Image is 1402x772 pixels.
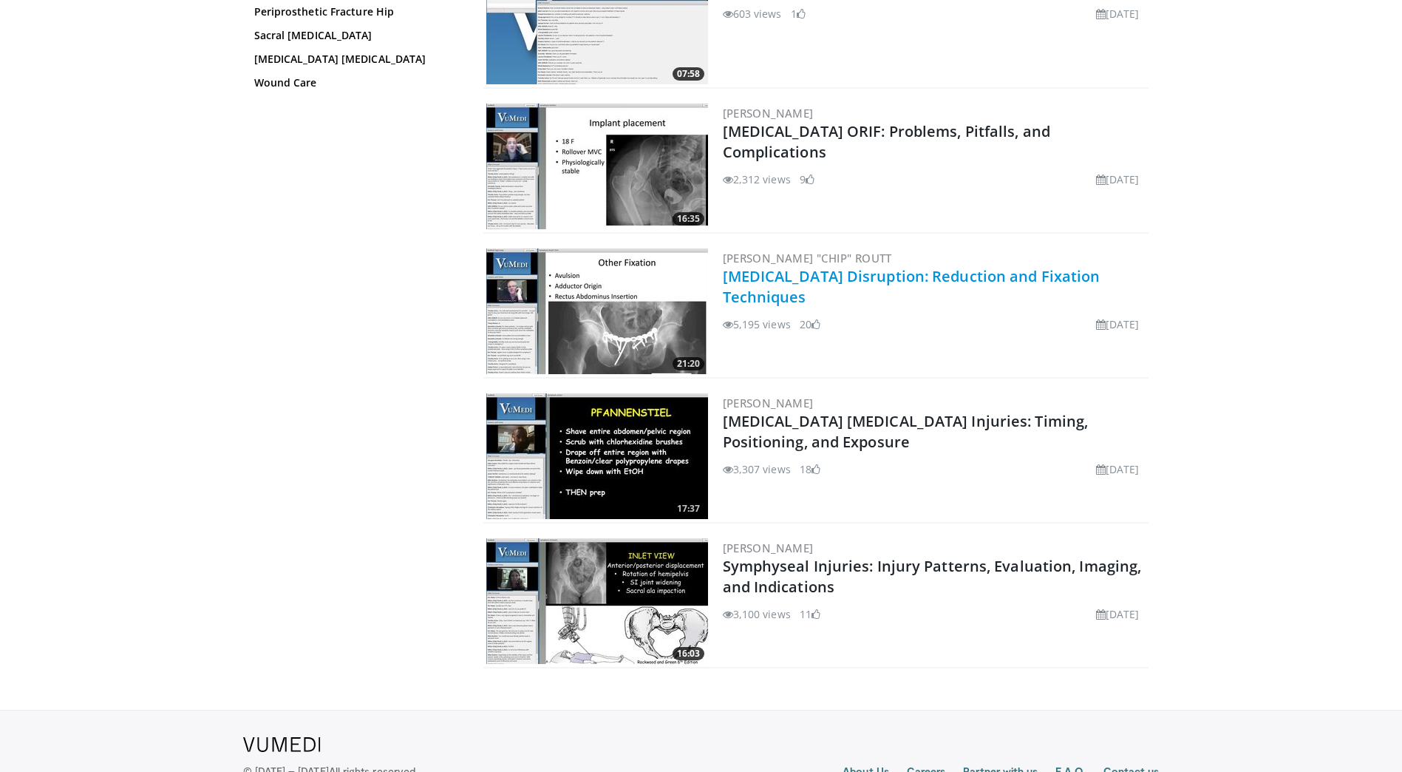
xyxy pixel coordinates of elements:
a: 16:03 [486,538,708,664]
a: 17:37 [486,393,708,519]
img: VuMedi Logo [243,737,321,752]
a: Sacral [MEDICAL_DATA] [254,28,454,43]
a: [MEDICAL_DATA] ORIF: Problems, Pitfalls, and Complications [723,121,1050,162]
a: Symphyseal Injuries: Injury Patterns, Evaluation, Imaging, and Indications [723,556,1142,597]
li: 5,195 views [723,316,791,332]
span: 21:20 [673,357,704,370]
li: 3,100 views [723,606,791,622]
span: 17:37 [673,502,704,515]
span: 16:03 [673,647,704,660]
a: 21:20 [486,248,708,374]
li: 20 [800,316,820,332]
li: 2,312 views [723,172,791,187]
a: [MEDICAL_DATA] Disruption: Reduction and Fixation Techniques [723,266,1100,307]
a: [MEDICAL_DATA] [MEDICAL_DATA] [254,52,454,67]
a: [PERSON_NAME] [723,106,814,121]
img: ae30c1c5-f38a-403f-af84-dae2049ac22d.300x170_q85_crop-smart_upscale.jpg [486,104,708,229]
a: [MEDICAL_DATA] [MEDICAL_DATA] Injuries: Timing, Positioning, and Exposure [723,411,1089,452]
span: 16:35 [673,212,704,226]
li: 9 [800,172,814,187]
li: 603 views [723,6,782,21]
a: Periprosthetic Fracture Hip [254,4,454,19]
li: [DATE] [1096,461,1140,477]
a: 16:35 [486,104,708,229]
li: 1 [791,6,806,21]
li: [DATE] [1096,316,1140,332]
li: [DATE] [1096,172,1140,187]
img: a296a434-a6c2-4c1e-9233-4695787fa3a2.300x170_q85_crop-smart_upscale.jpg [486,248,708,374]
span: 07:58 [673,67,704,81]
li: 3,307 views [723,461,791,477]
li: [DATE] [1096,6,1140,21]
li: [DATE] [1096,606,1140,622]
li: 18 [800,461,820,477]
img: AMFAUBLRvnRX8J4n4xMDoxOjB1O8AjAz.300x170_q85_crop-smart_upscale.jpg [486,538,708,664]
a: [PERSON_NAME] [723,396,814,410]
img: xX2wXF35FJtYfXNX4xMDoxOjB1O8AjAz.300x170_q85_crop-smart_upscale.jpg [486,393,708,519]
a: Wound Care [254,75,454,90]
a: [PERSON_NAME] [723,541,814,555]
li: 11 [800,606,820,622]
a: [PERSON_NAME] "Chip" Routt [723,251,892,265]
